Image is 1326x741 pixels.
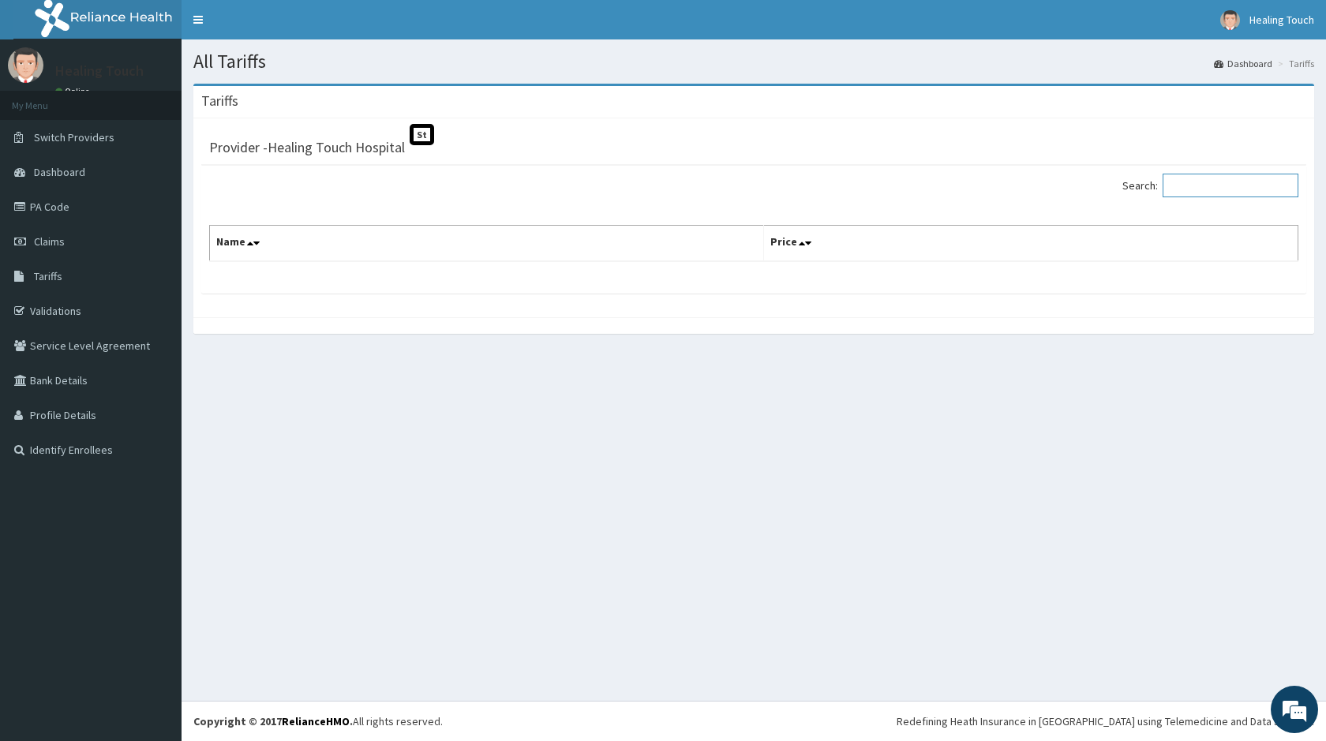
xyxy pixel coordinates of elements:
p: Healing Touch [55,64,144,78]
img: User Image [8,47,43,83]
div: Redefining Heath Insurance in [GEOGRAPHIC_DATA] using Telemedicine and Data Science! [897,713,1314,729]
h3: Tariffs [201,94,238,108]
h1: All Tariffs [193,51,1314,72]
a: Dashboard [1214,57,1272,70]
footer: All rights reserved. [182,701,1326,741]
span: Dashboard [34,165,85,179]
span: Switch Providers [34,130,114,144]
span: Claims [34,234,65,249]
a: RelianceHMO [282,714,350,728]
input: Search: [1163,174,1298,197]
span: St [410,124,434,145]
li: Tariffs [1274,57,1314,70]
strong: Copyright © 2017 . [193,714,353,728]
th: Name [210,226,764,262]
img: User Image [1220,10,1240,30]
a: Online [55,86,93,97]
h3: Provider - Healing Touch Hospital [209,140,405,155]
span: Tariffs [34,269,62,283]
th: Price [764,226,1298,262]
label: Search: [1122,174,1298,197]
span: Healing Touch [1249,13,1314,27]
